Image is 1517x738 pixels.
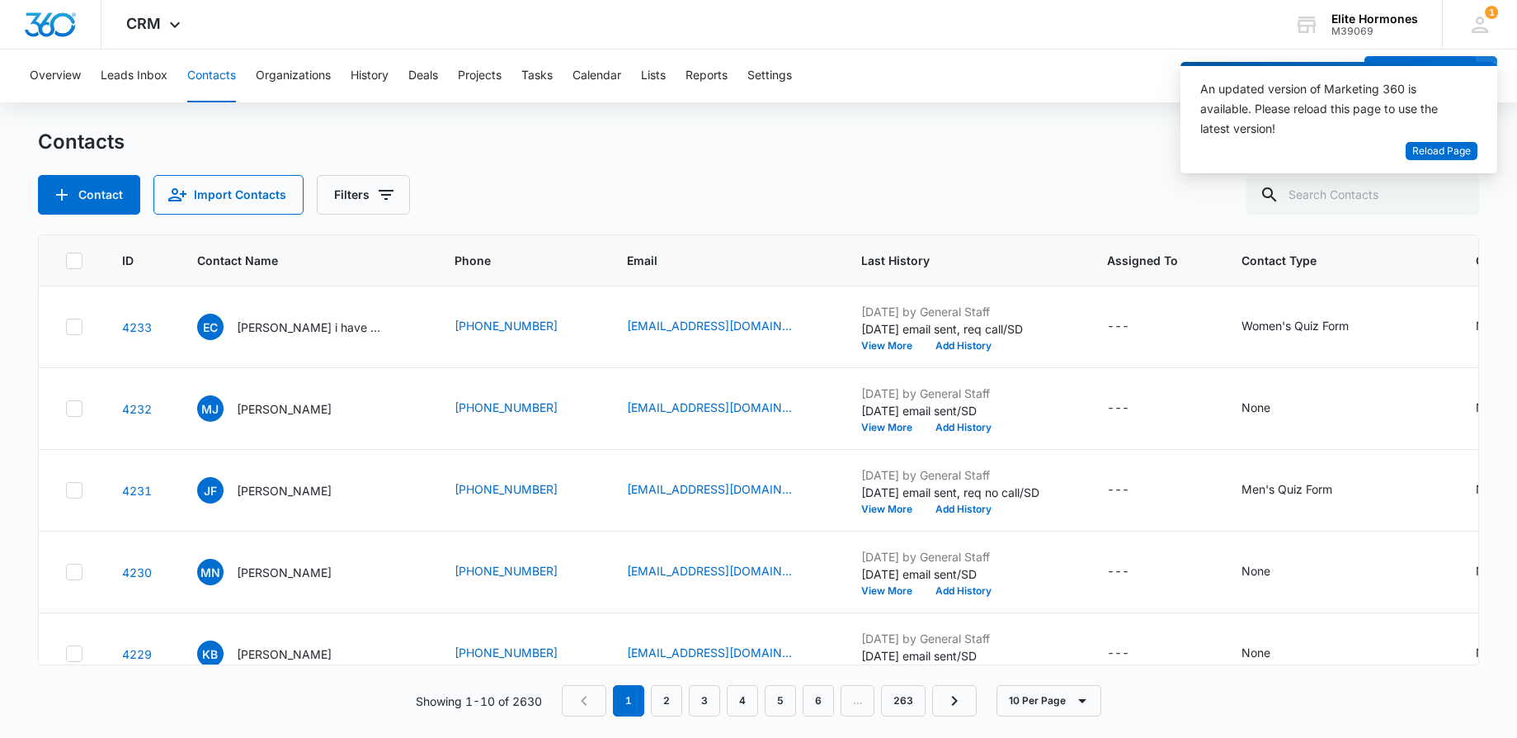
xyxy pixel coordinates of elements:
[1406,142,1477,161] button: Reload Page
[627,562,792,580] a: [EMAIL_ADDRESS][DOMAIN_NAME]
[572,50,621,102] button: Calendar
[765,685,796,717] a: Page 5
[197,559,224,585] span: MN
[122,565,152,580] a: Navigate to contact details page for Marjo Neal-Galloway
[651,685,682,717] a: Page 2
[1107,317,1159,337] div: Assigned To - - Select to Edit Field
[38,175,140,215] button: Add Contact
[861,341,924,351] button: View More
[197,314,415,340] div: Contact Name - Elysbeth Carson i have prescriptions and would like to transfer to local care - Se...
[1476,562,1505,580] div: None
[727,685,758,717] a: Page 4
[861,565,1067,583] p: [DATE] email sent/SD
[197,314,224,340] span: EC
[613,685,644,717] em: 1
[627,399,822,419] div: Email - steinermaryjo39@gmail.com - Select to Edit Field
[455,317,587,337] div: Phone - (715) 212-4089 - Select to Edit Field
[122,320,152,334] a: Navigate to contact details page for Elysbeth Carson i have prescriptions and would like to trans...
[1331,12,1418,26] div: account name
[237,482,332,499] p: [PERSON_NAME]
[237,400,332,418] p: [PERSON_NAME]
[455,644,558,661] a: [PHONE_NUMBER]
[1107,399,1129,419] div: ---
[627,562,822,582] div: Email - galloway0904@gmail.com - Select to Edit Field
[1200,79,1458,139] div: An updated version of Marketing 360 is available. Please reload this page to use the latest version!
[455,252,563,269] span: Phone
[1241,480,1332,498] div: Men's Quiz Form
[1241,317,1349,334] div: Women's Quiz Form
[38,130,125,154] h1: Contacts
[187,50,236,102] button: Contacts
[1485,6,1498,19] div: notifications count
[237,646,332,663] p: [PERSON_NAME]
[1107,562,1159,582] div: Assigned To - - Select to Edit Field
[197,641,361,667] div: Contact Name - Katie Bosben - Select to Edit Field
[122,647,152,661] a: Navigate to contact details page for Katie Bosben
[237,564,332,581] p: [PERSON_NAME]
[861,303,1067,320] p: [DATE] by General Staff
[30,50,81,102] button: Overview
[408,50,438,102] button: Deals
[1241,562,1300,582] div: Contact Type - None - Select to Edit Field
[1241,562,1270,580] div: None
[924,586,1003,596] button: Add History
[861,484,1067,501] p: [DATE] email sent, req no call/SD
[627,644,822,664] div: Email - katiebosben90@gmail.com - Select to Edit Field
[455,480,558,498] a: [PHONE_NUMBER]
[317,175,410,215] button: Filters
[881,685,926,717] a: Page 263
[1476,399,1505,416] div: None
[122,484,152,498] a: Navigate to contact details page for Justice Fulin
[416,693,542,710] p: Showing 1-10 of 2630
[1364,56,1476,96] button: Add Contact
[861,504,924,514] button: View More
[924,341,1003,351] button: Add History
[861,423,924,433] button: View More
[861,252,1044,269] span: Last History
[861,630,1067,647] p: [DATE] by General Staff
[197,559,361,585] div: Contact Name - Marjo Neal-Galloway - Select to Edit Field
[1241,480,1362,500] div: Contact Type - Men's Quiz Form - Select to Edit Field
[861,385,1067,402] p: [DATE] by General Staff
[256,50,331,102] button: Organizations
[861,647,1067,665] p: [DATE] email sent/SD
[1107,480,1159,500] div: Assigned To - - Select to Edit Field
[101,50,167,102] button: Leads Inbox
[197,395,224,422] span: MJ
[803,685,834,717] a: Page 6
[861,402,1067,419] p: [DATE] email sent/SD
[1241,399,1270,416] div: None
[1241,317,1378,337] div: Contact Type - Women's Quiz Form - Select to Edit Field
[861,466,1067,484] p: [DATE] by General Staff
[1107,562,1129,582] div: ---
[685,50,728,102] button: Reports
[1476,644,1505,661] div: None
[122,402,152,416] a: Navigate to contact details page for Mary Jo Steiner
[1107,644,1129,664] div: ---
[455,399,558,416] a: [PHONE_NUMBER]
[237,319,385,336] p: [PERSON_NAME] i have prescriptions and would like to transfer to local care
[197,395,361,422] div: Contact Name - Mary Jo Steiner - Select to Edit Field
[1107,644,1159,664] div: Assigned To - - Select to Edit Field
[627,317,822,337] div: Email - elysbeth@gmail.com - Select to Edit Field
[1246,175,1479,215] input: Search Contacts
[1241,252,1412,269] span: Contact Type
[627,317,792,334] a: [EMAIL_ADDRESS][DOMAIN_NAME]
[1412,144,1471,159] span: Reload Page
[641,50,666,102] button: Lists
[1107,480,1129,500] div: ---
[932,685,977,717] a: Next Page
[197,252,391,269] span: Contact Name
[455,399,587,419] div: Phone - +1 (352) 440-4367 - Select to Edit Field
[197,477,361,504] div: Contact Name - Justice Fulin - Select to Edit Field
[197,641,224,667] span: KB
[747,50,792,102] button: Settings
[455,317,558,334] a: [PHONE_NUMBER]
[1241,399,1300,419] div: Contact Type - None - Select to Edit Field
[455,562,558,580] a: [PHONE_NUMBER]
[455,480,587,500] div: Phone - (715) 308-4543 - Select to Edit Field
[351,50,389,102] button: History
[1331,26,1418,37] div: account id
[627,480,822,500] div: Email - jfulin2017@gmail.com - Select to Edit Field
[627,399,792,416] a: [EMAIL_ADDRESS][DOMAIN_NAME]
